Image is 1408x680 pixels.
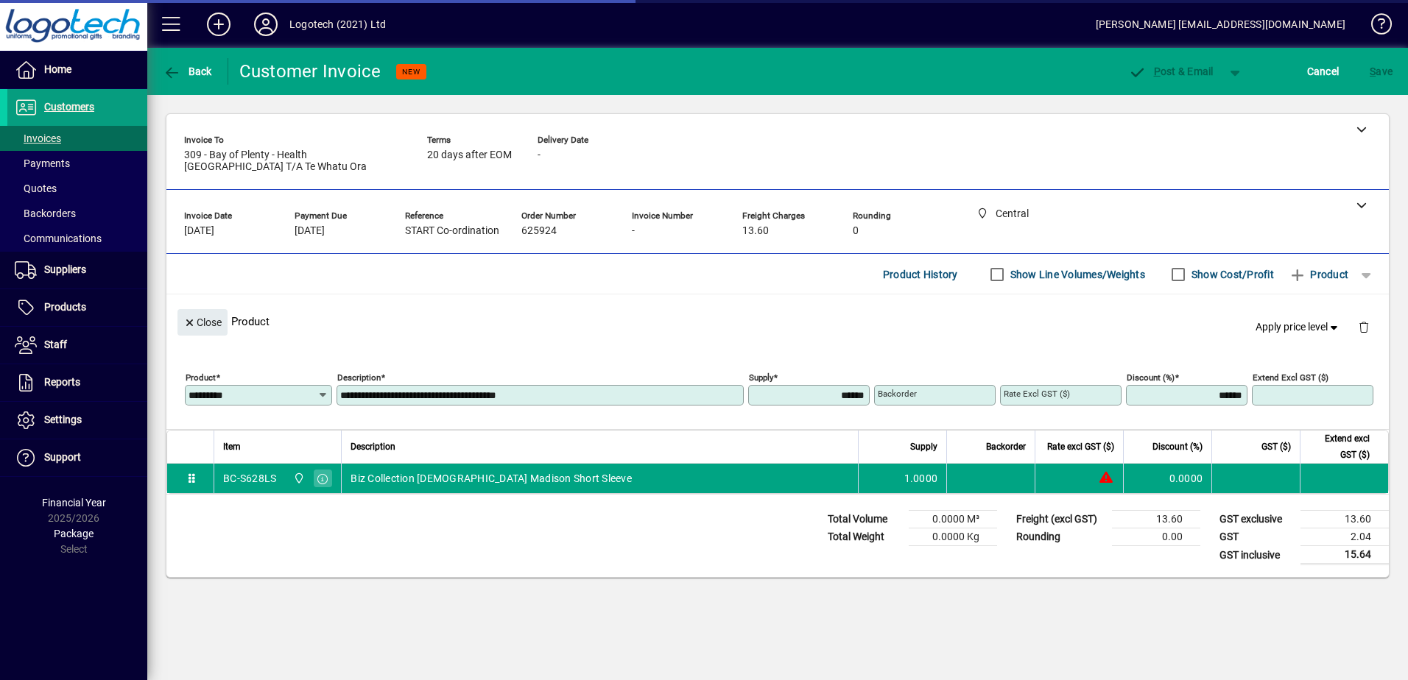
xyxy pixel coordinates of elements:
[351,439,395,455] span: Description
[44,451,81,463] span: Support
[1127,372,1175,383] mat-label: Discount (%)
[1253,372,1328,383] mat-label: Extend excl GST ($)
[337,372,381,383] mat-label: Description
[820,511,909,528] td: Total Volume
[7,201,147,226] a: Backorders
[174,315,231,328] app-page-header-button: Close
[1370,60,1393,83] span: ave
[7,52,147,88] a: Home
[166,294,1389,348] div: Product
[351,471,632,486] span: Biz Collection [DEMOGRAPHIC_DATA] Madison Short Sleeve
[195,11,242,38] button: Add
[1007,267,1145,282] label: Show Line Volumes/Weights
[7,364,147,401] a: Reports
[883,263,958,286] span: Product History
[7,176,147,201] a: Quotes
[242,11,289,38] button: Profile
[15,208,76,219] span: Backorders
[1300,511,1389,528] td: 13.60
[7,327,147,364] a: Staff
[223,471,276,486] div: BC-S628LS
[904,471,938,486] span: 1.0000
[1152,439,1203,455] span: Discount (%)
[177,309,228,336] button: Close
[289,13,386,36] div: Logotech (2021) Ltd
[7,151,147,176] a: Payments
[878,389,917,399] mat-label: Backorder
[521,225,557,237] span: 625924
[909,528,997,546] td: 0.0000 Kg
[909,511,997,528] td: 0.0000 M³
[159,58,216,85] button: Back
[44,376,80,388] span: Reports
[1047,439,1114,455] span: Rate excl GST ($)
[15,233,102,244] span: Communications
[632,225,635,237] span: -
[184,149,405,173] span: 309 - Bay of Plenty - Health [GEOGRAPHIC_DATA] T/A Te Whatu Ora
[15,157,70,169] span: Payments
[147,58,228,85] app-page-header-button: Back
[44,263,86,275] span: Suppliers
[7,402,147,439] a: Settings
[538,149,541,161] span: -
[1307,60,1340,83] span: Cancel
[183,311,222,335] span: Close
[1281,261,1356,288] button: Product
[1212,511,1300,528] td: GST exclusive
[289,470,306,486] span: Central
[1189,267,1274,282] label: Show Cost/Profit
[7,289,147,326] a: Products
[1112,511,1200,528] td: 13.60
[1112,528,1200,546] td: 0.00
[1366,58,1396,85] button: Save
[1303,58,1343,85] button: Cancel
[820,528,909,546] td: Total Weight
[44,301,86,313] span: Products
[1004,389,1070,399] mat-label: Rate excl GST ($)
[44,339,67,350] span: Staff
[1300,546,1389,564] td: 15.64
[749,372,773,383] mat-label: Supply
[1212,546,1300,564] td: GST inclusive
[1123,464,1211,493] td: 0.0000
[163,65,212,77] span: Back
[1250,314,1347,341] button: Apply price level
[7,226,147,251] a: Communications
[1212,528,1300,546] td: GST
[1128,65,1214,77] span: ost & Email
[42,497,106,509] span: Financial Year
[54,528,94,539] span: Package
[1360,3,1390,51] a: Knowledge Base
[15,183,57,194] span: Quotes
[184,225,214,237] span: [DATE]
[405,225,499,237] span: START Co-ordination
[44,101,94,113] span: Customers
[1346,320,1381,333] app-page-header-button: Delete
[1309,431,1370,463] span: Extend excl GST ($)
[7,126,147,151] a: Invoices
[1154,65,1161,77] span: P
[1009,511,1112,528] td: Freight (excl GST)
[1261,439,1291,455] span: GST ($)
[402,67,420,77] span: NEW
[295,225,325,237] span: [DATE]
[1300,528,1389,546] td: 2.04
[910,439,937,455] span: Supply
[15,132,61,144] span: Invoices
[44,414,82,425] span: Settings
[186,372,216,383] mat-label: Product
[1346,309,1381,344] button: Delete
[1289,263,1348,286] span: Product
[986,439,1026,455] span: Backorder
[1121,58,1221,85] button: Post & Email
[853,225,859,237] span: 0
[1256,319,1341,335] span: Apply price level
[1009,528,1112,546] td: Rounding
[44,63,71,75] span: Home
[1370,65,1376,77] span: S
[742,225,769,237] span: 13.60
[239,60,381,83] div: Customer Invoice
[877,261,964,288] button: Product History
[1096,13,1345,36] div: [PERSON_NAME] [EMAIL_ADDRESS][DOMAIN_NAME]
[427,149,512,161] span: 20 days after EOM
